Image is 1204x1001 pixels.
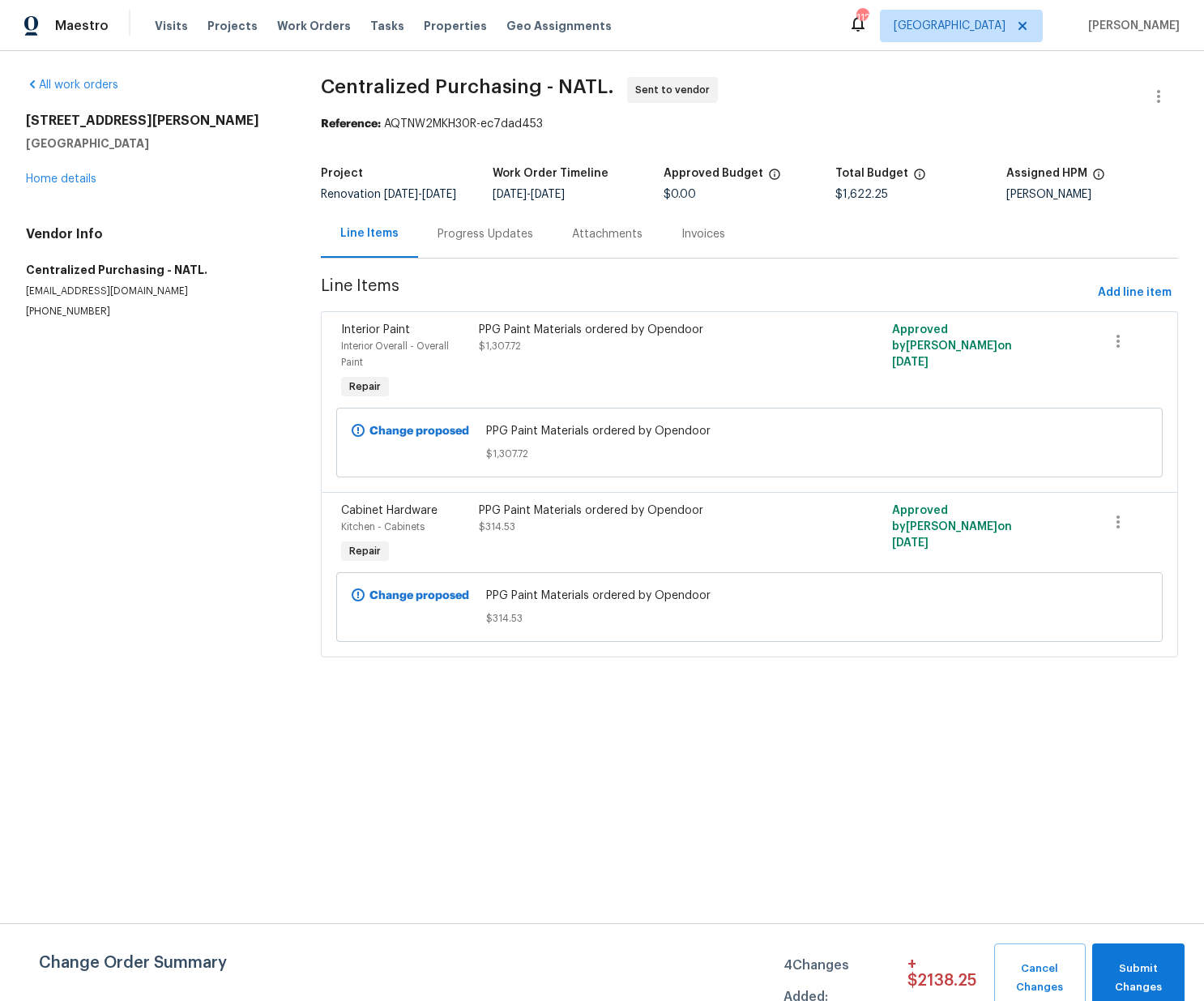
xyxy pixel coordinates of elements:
div: 112 [856,10,868,26]
span: [GEOGRAPHIC_DATA] [894,18,1005,34]
span: PPG Paint Materials ordered by Opendoor [486,588,1014,604]
div: Invoices [681,226,725,242]
span: The total cost of line items that have been approved by both Opendoor and the Trade Partner. This... [768,168,781,189]
button: Add line item [1091,278,1178,308]
span: Approved by [PERSON_NAME] on [892,505,1012,549]
span: Sent to vendor [635,82,716,98]
h5: Assigned HPM [1006,168,1087,179]
span: $1,622.25 [835,189,888,200]
span: Interior Paint [341,324,410,336]
span: Properties [424,18,487,34]
div: PPG Paint Materials ordered by Opendoor [479,322,813,338]
span: Centralized Purchasing - NATL. [321,77,614,96]
span: $314.53 [479,522,515,532]
div: AQTNW2MKH30R-ec7dad453 [321,116,1178,132]
span: The total cost of line items that have been proposed by Opendoor. This sum includes line items th... [913,168,926,189]
span: - [493,189,565,200]
span: $314.53 [486,610,1014,627]
span: $0.00 [664,189,696,200]
span: Tasks [370,20,404,32]
p: [PHONE_NUMBER] [26,305,282,319]
span: Kitchen - Cabinets [341,522,425,532]
h5: Centralized Purchasing - NATL. [26,262,282,278]
span: [DATE] [531,189,565,200]
span: [DATE] [892,357,929,368]
span: Renovation [321,189,456,200]
h5: Project [321,168,363,179]
span: Work Orders [277,18,351,34]
div: PPG Paint Materials ordered by Opendoor [479,503,813,519]
span: Repair [343,379,387,395]
span: The hpm assigned to this work order. [1092,168,1105,189]
span: [DATE] [422,189,456,200]
h5: Approved Budget [664,168,763,179]
span: Add line item [1098,283,1172,303]
span: Interior Overall - Overall Paint [341,341,449,367]
span: [PERSON_NAME] [1082,18,1180,34]
span: Projects [207,18,258,34]
span: $1,307.72 [486,446,1014,462]
b: Change proposed [369,426,469,437]
span: [DATE] [384,189,418,200]
p: [EMAIL_ADDRESS][DOMAIN_NAME] [26,284,282,298]
span: Line Items [321,278,1091,308]
span: PPG Paint Materials ordered by Opendoor [486,423,1014,439]
div: Attachments [572,226,643,242]
span: Geo Assignments [506,18,612,34]
span: Cabinet Hardware [341,505,438,516]
h4: Vendor Info [26,226,282,242]
a: Home details [26,173,96,185]
span: Visits [155,18,188,34]
h5: [GEOGRAPHIC_DATA] [26,135,282,152]
span: Repair [343,543,387,559]
div: [PERSON_NAME] [1006,189,1178,200]
b: Change proposed [369,590,469,601]
div: Progress Updates [438,226,533,242]
span: Approved by [PERSON_NAME] on [892,324,1012,368]
a: All work orders [26,79,118,91]
span: - [384,189,456,200]
span: $1,307.72 [479,341,521,351]
b: Reference: [321,118,381,130]
h5: Total Budget [835,168,908,179]
h5: Work Order Timeline [493,168,608,179]
div: Line Items [340,225,399,242]
span: [DATE] [892,537,929,549]
span: [DATE] [493,189,527,200]
span: Maestro [55,18,109,34]
h2: [STREET_ADDRESS][PERSON_NAME] [26,113,282,129]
